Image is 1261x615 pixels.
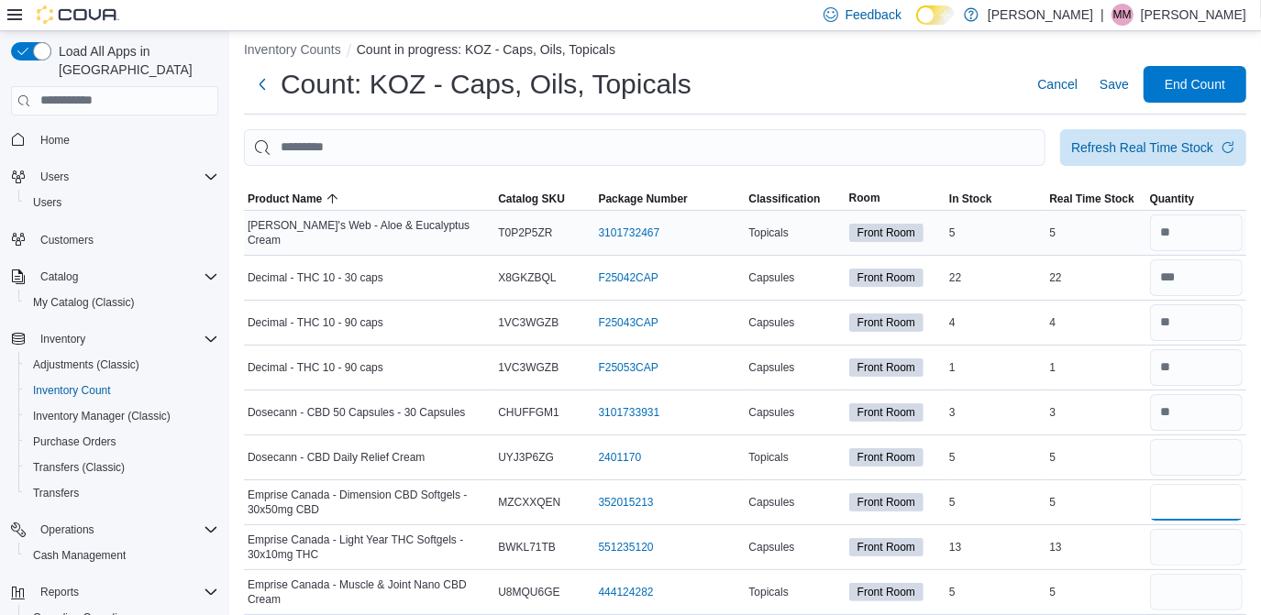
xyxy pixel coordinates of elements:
[1150,192,1195,206] span: Quantity
[849,538,924,556] span: Front Room
[949,192,992,206] span: In Stock
[857,539,915,555] span: Front Room
[18,378,226,403] button: Inventory Count
[18,455,226,480] button: Transfers (Classic)
[849,224,924,242] span: Front Room
[33,266,218,288] span: Catalog
[1112,4,1134,26] div: Marcus Miller
[857,359,915,376] span: Front Room
[33,383,111,398] span: Inventory Count
[33,409,171,423] span: Inventory Manager (Classic)
[248,488,491,517] span: Emprise Canada - Dimension CBD Softgels - 30x50mg CBD
[40,269,78,284] span: Catalog
[248,450,425,465] span: Dosecann - CBD Daily Relief Cream
[1045,188,1145,210] button: Real Time Stock
[1141,4,1246,26] p: [PERSON_NAME]
[357,42,615,57] button: Count in progress: KOZ - Caps, Oils, Topicals
[33,228,218,251] span: Customers
[33,519,218,541] span: Operations
[599,540,654,555] a: 551235120
[244,188,494,210] button: Product Name
[1045,581,1145,603] div: 5
[599,225,660,240] a: 3101732467
[18,190,226,215] button: Users
[26,291,142,313] a: My Catalog (Classic)
[18,352,226,378] button: Adjustments (Classic)
[849,191,880,205] span: Room
[946,222,1045,244] div: 5
[599,360,658,375] a: F25053CAP
[26,431,124,453] a: Purchase Orders
[1045,536,1145,558] div: 13
[748,225,788,240] span: Topicals
[498,225,552,240] span: T0P2P5ZR
[26,354,147,376] a: Adjustments (Classic)
[26,354,218,376] span: Adjustments (Classic)
[1045,491,1145,513] div: 5
[33,166,218,188] span: Users
[1146,188,1246,210] button: Quantity
[857,404,915,421] span: Front Room
[33,328,218,350] span: Inventory
[988,4,1093,26] p: [PERSON_NAME]
[599,192,688,206] span: Package Number
[33,548,126,563] span: Cash Management
[26,291,218,313] span: My Catalog (Classic)
[1113,4,1132,26] span: MM
[33,581,218,603] span: Reports
[26,482,86,504] a: Transfers
[33,581,86,603] button: Reports
[748,540,794,555] span: Capsules
[248,270,383,285] span: Decimal - THC 10 - 30 caps
[33,128,218,151] span: Home
[248,218,491,247] span: [PERSON_NAME]'s Web - Aloe & Eucalyptus Cream
[946,581,1045,603] div: 5
[248,533,491,562] span: Emprise Canada - Light Year THC Softgels - 30x10mg THC
[498,192,565,206] span: Catalog SKU
[946,491,1045,513] div: 5
[745,188,845,210] button: Classification
[849,493,924,511] span: Front Room
[18,480,226,506] button: Transfers
[599,495,654,510] a: 352015213
[498,270,556,285] span: X8GKZBQL
[498,540,556,555] span: BWKL71TB
[849,403,924,422] span: Front Room
[1045,312,1145,334] div: 4
[33,129,77,151] a: Home
[26,431,218,453] span: Purchase Orders
[33,166,76,188] button: Users
[1144,66,1246,103] button: End Count
[40,170,69,184] span: Users
[40,522,94,537] span: Operations
[494,188,594,210] button: Catalog SKU
[4,517,226,543] button: Operations
[599,405,660,420] a: 3101733931
[4,164,226,190] button: Users
[946,312,1045,334] div: 4
[1045,446,1145,468] div: 5
[916,25,917,26] span: Dark Mode
[857,269,915,286] span: Front Room
[18,429,226,455] button: Purchase Orders
[4,326,226,352] button: Inventory
[748,585,788,599] span: Topicals
[248,405,465,420] span: Dosecann - CBD 50 Capsules - 30 Capsules
[26,544,133,566] a: Cash Management
[498,495,560,510] span: MZCXXQEN
[599,585,654,599] a: 444124282
[1165,75,1225,93] span: End Count
[946,446,1045,468] div: 5
[599,315,658,330] a: F25043CAP
[244,40,1246,62] nav: An example of EuiBreadcrumbs
[916,5,955,25] input: Dark Mode
[26,379,118,401] a: Inventory Count
[748,315,794,330] span: Capsules
[4,126,226,153] button: Home
[748,360,794,375] span: Capsules
[26,544,218,566] span: Cash Management
[33,519,102,541] button: Operations
[946,357,1045,379] div: 1
[1049,192,1134,206] span: Real Time Stock
[849,269,924,287] span: Front Room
